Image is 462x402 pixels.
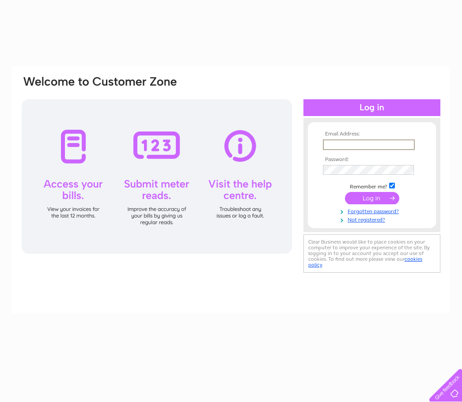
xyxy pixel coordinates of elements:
[321,157,423,163] th: Password:
[303,234,440,273] div: Clear Business would like to place cookies on your computer to improve your experience of the sit...
[345,192,399,204] input: Submit
[321,181,423,190] td: Remember me?
[323,215,423,223] a: Not registered?
[323,207,423,215] a: Forgotten password?
[308,256,422,268] a: cookies policy
[321,131,423,137] th: Email Address:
